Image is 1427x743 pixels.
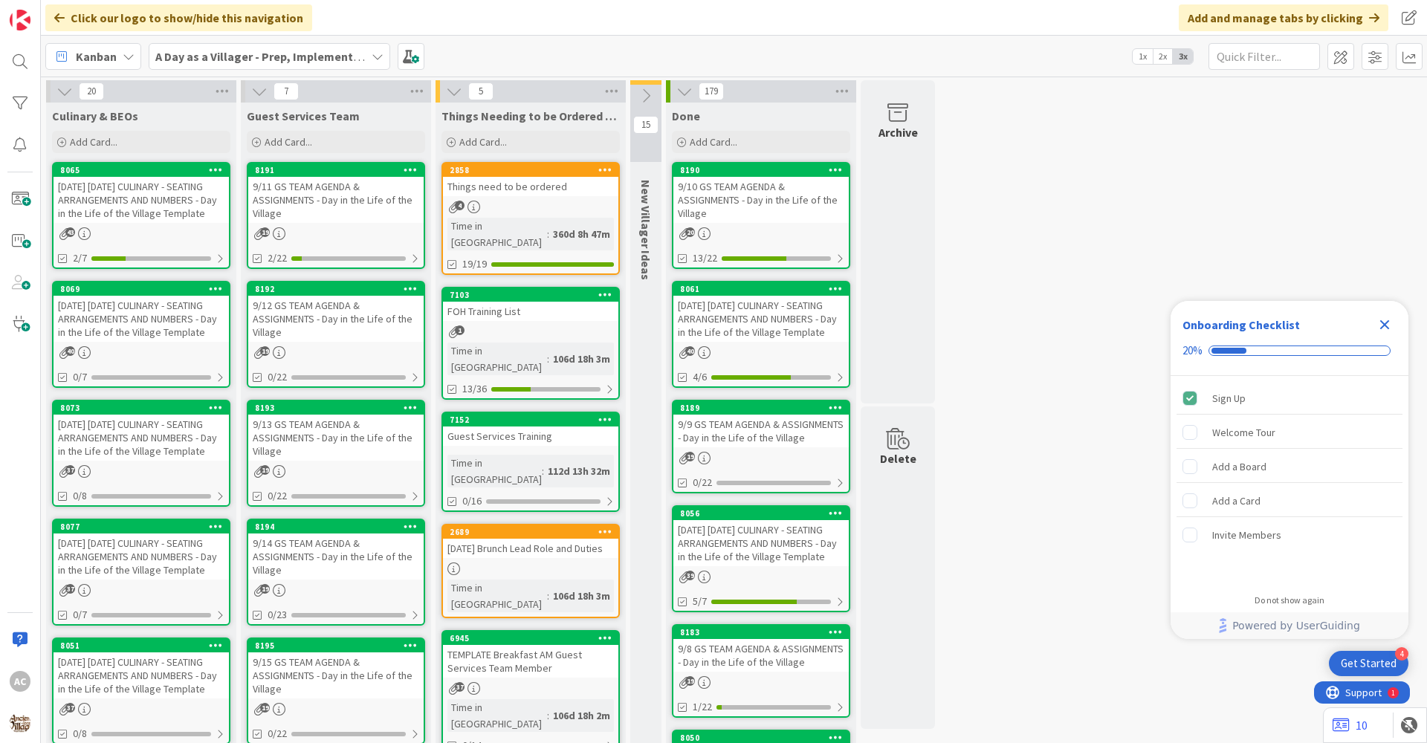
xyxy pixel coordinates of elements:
div: 6945 [450,633,618,643]
div: 8073[DATE] [DATE] CULINARY - SEATING ARRANGEMENTS AND NUMBERS - Day in the Life of the Village Te... [54,401,229,461]
span: : [547,588,549,604]
div: 20% [1182,344,1203,357]
a: 8073[DATE] [DATE] CULINARY - SEATING ARRANGEMENTS AND NUMBERS - Day in the Life of the Village Te... [52,400,230,507]
div: Add a Card is incomplete. [1177,484,1402,517]
div: Get Started [1341,656,1397,671]
span: 40 [65,346,75,356]
div: AC [10,671,30,692]
span: 0/22 [268,726,287,742]
span: 179 [699,82,724,100]
div: [DATE] [DATE] CULINARY - SEATING ARRANGEMENTS AND NUMBERS - Day in the Life of the Village Template [54,652,229,698]
span: Kanban [76,48,117,65]
div: Things need to be ordered [443,177,618,196]
span: 37 [65,584,75,594]
div: 8051 [54,639,229,652]
div: Welcome Tour is incomplete. [1177,416,1402,449]
div: 9/11 GS TEAM AGENDA & ASSIGNMENTS - Day in the Life of the Village [248,177,424,223]
div: 2858 [443,163,618,177]
span: 0/22 [268,369,287,385]
div: 106d 18h 3m [549,351,614,367]
span: : [547,707,549,724]
div: 81929/12 GS TEAM AGENDA & ASSIGNMENTS - Day in the Life of the Village [248,282,424,342]
div: 8191 [255,165,424,175]
span: Support [31,2,68,20]
div: Footer [1171,612,1408,639]
a: 8065[DATE] [DATE] CULINARY - SEATING ARRANGEMENTS AND NUMBERS - Day in the Life of the Village Te... [52,162,230,269]
div: Time in [GEOGRAPHIC_DATA] [447,218,547,250]
div: 8065[DATE] [DATE] CULINARY - SEATING ARRANGEMENTS AND NUMBERS - Day in the Life of the Village Te... [54,163,229,223]
div: Checklist Container [1171,301,1408,639]
div: 8056[DATE] [DATE] CULINARY - SEATING ARRANGEMENTS AND NUMBERS - Day in the Life of the Village Te... [673,507,849,566]
div: 8183 [680,627,849,637]
div: 8190 [673,163,849,177]
div: 8061[DATE] [DATE] CULINARY - SEATING ARRANGEMENTS AND NUMBERS - Day in the Life of the Village Te... [673,282,849,342]
div: Open Get Started checklist, remaining modules: 4 [1329,651,1408,676]
div: 7103 [443,288,618,302]
a: 81909/10 GS TEAM AGENDA & ASSIGNMENTS - Day in the Life of the Village13/22 [672,162,850,269]
div: 8189 [680,403,849,413]
div: 9/13 GS TEAM AGENDA & ASSIGNMENTS - Day in the Life of the Village [248,415,424,461]
div: 81909/10 GS TEAM AGENDA & ASSIGNMENTS - Day in the Life of the Village [673,163,849,223]
a: 8056[DATE] [DATE] CULINARY - SEATING ARRANGEMENTS AND NUMBERS - Day in the Life of the Village Te... [672,505,850,612]
span: 5/7 [693,594,707,609]
span: Add Card... [265,135,312,149]
span: 1 [455,325,465,335]
div: Click our logo to show/hide this navigation [45,4,312,31]
div: 8195 [248,639,424,652]
div: 9/9 GS TEAM AGENDA & ASSIGNMENTS - Day in the Life of the Village [673,415,849,447]
span: 5 [468,82,494,100]
span: : [542,463,544,479]
a: 2858Things need to be orderedTime in [GEOGRAPHIC_DATA]:360d 8h 47m19/19 [441,162,620,275]
span: 4 [455,201,465,210]
div: 7152 [450,415,618,425]
div: 8194 [248,520,424,533]
span: Guest Services Team [247,108,360,123]
a: 81919/11 GS TEAM AGENDA & ASSIGNMENTS - Day in the Life of the Village2/22 [247,162,425,269]
a: 81929/12 GS TEAM AGENDA & ASSIGNMENTS - Day in the Life of the Village0/22 [247,281,425,388]
span: 13/36 [462,381,487,397]
div: 9/10 GS TEAM AGENDA & ASSIGNMENTS - Day in the Life of the Village [673,177,849,223]
span: 37 [65,465,75,475]
div: [DATE] [DATE] CULINARY - SEATING ARRANGEMENTS AND NUMBERS - Day in the Life of the Village Template [673,296,849,342]
div: 8073 [60,403,229,413]
div: 6945TEMPLATE Breakfast AM Guest Services Team Member [443,632,618,678]
div: 6945 [443,632,618,645]
div: 8192 [255,284,424,294]
a: 81939/13 GS TEAM AGENDA & ASSIGNMENTS - Day in the Life of the Village0/22 [247,400,425,507]
span: 19 [260,584,270,594]
div: TEMPLATE Breakfast AM Guest Services Team Member [443,645,618,678]
div: Sign Up [1212,389,1246,407]
div: 1 [77,6,81,18]
span: 19/19 [462,256,487,272]
span: 4/6 [693,369,707,385]
div: 2689 [443,525,618,539]
div: 9/15 GS TEAM AGENDA & ASSIGNMENTS - Day in the Life of the Village [248,652,424,698]
span: 40 [685,346,695,356]
div: 81899/9 GS TEAM AGENDA & ASSIGNMENTS - Day in the Life of the Village [673,401,849,447]
div: 106d 18h 3m [549,588,614,604]
div: 8077[DATE] [DATE] CULINARY - SEATING ARRANGEMENTS AND NUMBERS - Day in the Life of the Village Te... [54,520,229,580]
span: Powered by UserGuiding [1232,617,1360,635]
div: 8193 [248,401,424,415]
div: 8061 [680,284,849,294]
span: 2/22 [268,250,287,266]
div: [DATE] [DATE] CULINARY - SEATING ARRANGEMENTS AND NUMBERS - Day in the Life of the Village Template [54,415,229,461]
div: 8061 [673,282,849,296]
a: 8069[DATE] [DATE] CULINARY - SEATING ARRANGEMENTS AND NUMBERS - Day in the Life of the Village Te... [52,281,230,388]
div: [DATE] Brunch Lead Role and Duties [443,539,618,558]
div: Time in [GEOGRAPHIC_DATA] [447,580,547,612]
div: 4 [1395,647,1408,661]
span: Things Needing to be Ordered - PUT IN CARD, Don't make new card [441,108,620,123]
div: 9/8 GS TEAM AGENDA & ASSIGNMENTS - Day in the Life of the Village [673,639,849,672]
span: 2x [1153,49,1173,64]
div: 8056 [673,507,849,520]
div: 8195 [255,640,424,651]
div: 8050 [680,733,849,743]
div: 106d 18h 2m [549,707,614,724]
a: 81949/14 GS TEAM AGENDA & ASSIGNMENTS - Day in the Life of the Village0/23 [247,519,425,626]
span: 1/22 [693,699,712,715]
a: 8077[DATE] [DATE] CULINARY - SEATING ARRANGEMENTS AND NUMBERS - Day in the Life of the Village Te... [52,519,230,626]
div: [DATE] [DATE] CULINARY - SEATING ARRANGEMENTS AND NUMBERS - Day in the Life of the Village Template [54,533,229,580]
span: 19 [685,676,695,686]
span: 19 [685,452,695,461]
